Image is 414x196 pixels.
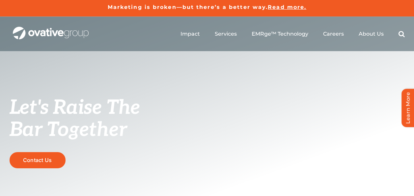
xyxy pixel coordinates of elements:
span: Bar Together [10,118,127,142]
span: Contact Us [23,157,52,163]
a: Contact Us [10,152,66,168]
span: Let's Raise The [10,96,140,120]
a: About Us [359,31,384,37]
a: Search [399,31,405,37]
a: Impact [180,31,200,37]
a: Careers [323,31,344,37]
nav: Menu [180,23,405,45]
a: Services [215,31,237,37]
a: EMRge™ Technology [252,31,308,37]
a: Marketing is broken—but there’s a better way. [108,4,268,10]
a: Read more. [268,4,306,10]
a: OG_Full_horizontal_WHT [13,26,89,32]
